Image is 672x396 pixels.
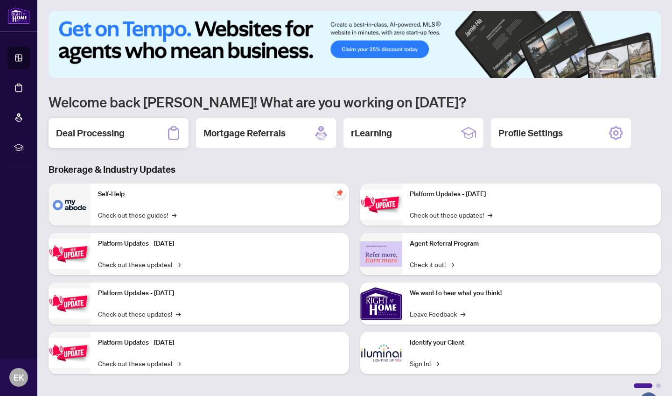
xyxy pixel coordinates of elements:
p: Platform Updates - [DATE] [98,338,342,348]
p: Platform Updates - [DATE] [98,239,342,249]
img: Slide 0 [49,11,661,78]
span: → [461,309,465,319]
span: → [176,309,181,319]
h3: Brokerage & Industry Updates [49,163,661,176]
p: Platform Updates - [DATE] [410,189,653,199]
img: Platform Updates - July 8, 2025 [49,338,91,368]
span: pushpin [334,187,345,198]
img: logo [7,7,30,24]
p: Platform Updates - [DATE] [98,288,342,298]
a: Leave Feedback→ [410,309,465,319]
span: → [176,358,181,368]
span: EK [14,371,24,384]
a: Check out these updates!→ [410,210,492,220]
a: Check it out!→ [410,259,454,269]
a: Check out these updates!→ [98,358,181,368]
h1: Welcome back [PERSON_NAME]! What are you working on [DATE]? [49,93,661,111]
img: Platform Updates - June 23, 2025 [360,190,402,219]
button: Open asap [635,363,663,391]
p: Agent Referral Program [410,239,653,249]
p: Identify your Client [410,338,653,348]
button: 2 [618,69,622,72]
img: Platform Updates - July 21, 2025 [49,289,91,318]
h2: Profile Settings [498,127,563,140]
img: Platform Updates - September 16, 2025 [49,239,91,269]
img: Identify your Client [360,332,402,374]
p: We want to hear what you think! [410,288,653,298]
button: 4 [633,69,637,72]
span: → [488,210,492,220]
p: Self-Help [98,189,342,199]
span: → [176,259,181,269]
span: → [434,358,439,368]
a: Check out these guides!→ [98,210,176,220]
button: 6 [648,69,651,72]
button: 5 [640,69,644,72]
img: Agent Referral Program [360,241,402,267]
span: → [172,210,176,220]
h2: Deal Processing [56,127,125,140]
a: Check out these updates!→ [98,309,181,319]
button: 3 [625,69,629,72]
h2: rLearning [351,127,392,140]
h2: Mortgage Referrals [203,127,286,140]
img: We want to hear what you think! [360,283,402,325]
a: Sign In!→ [410,358,439,368]
a: Check out these updates!→ [98,259,181,269]
span: → [449,259,454,269]
button: 1 [599,69,614,72]
img: Self-Help [49,184,91,226]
